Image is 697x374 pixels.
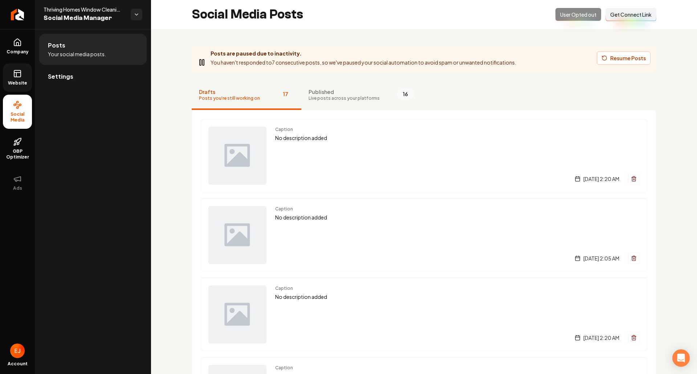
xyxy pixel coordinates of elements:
span: GBP Optimizer [3,148,32,160]
span: Posts you're still working on [199,95,260,101]
button: Resume Posts [597,52,651,65]
div: Open Intercom Messenger [672,349,690,367]
span: Caption [275,365,640,371]
span: 17 [277,88,294,100]
a: Settings [39,65,147,88]
span: [DATE] 2:20 AM [583,334,619,341]
button: Get Connect Link [606,8,656,21]
button: Open user button [10,344,25,358]
span: Thriving Homes Window Cleaning [GEOGRAPHIC_DATA] [44,6,125,13]
h2: Social Media Posts [192,7,303,22]
a: Post previewCaptionNo description added[DATE] 2:05 AM [201,198,647,272]
a: GBP Optimizer [3,132,32,166]
span: Company [4,49,32,55]
img: Eduard Joers [10,344,25,358]
span: Caption [275,127,640,132]
p: No description added [275,213,640,222]
span: [DATE] 2:05 AM [583,255,619,262]
nav: Tabs [192,81,656,110]
img: Post preview [208,127,266,185]
button: Ads [3,169,32,197]
span: Ads [10,185,25,191]
a: Company [3,32,32,61]
span: Get Connect Link [610,11,652,18]
span: Settings [48,72,73,81]
button: DraftsPosts you're still working on17 [192,81,301,110]
img: Post preview [208,285,266,344]
span: Your social media posts. [48,50,106,58]
button: PublishedLive posts across your platforms16 [301,81,421,110]
span: 16 [397,88,414,100]
span: Posts [48,41,65,50]
span: Caption [275,285,640,291]
a: Post previewCaptionNo description added[DATE] 2:20 AM [201,119,647,192]
span: Social Media [3,111,32,123]
a: Website [3,63,32,92]
img: Rebolt Logo [11,9,24,20]
strong: Posts are paused due to inactivity. [211,50,302,57]
span: Caption [275,206,640,212]
span: Drafts [199,88,260,95]
p: You haven't responded to 7 consecutive posts, so we've paused your social automation to avoid spa... [211,58,516,67]
img: Post preview [208,206,266,264]
a: Post previewCaptionNo description added[DATE] 2:20 AM [201,278,647,351]
span: Account [8,361,28,367]
span: Website [5,80,30,86]
span: [DATE] 2:20 AM [583,175,619,182]
p: No description added [275,134,640,142]
p: No description added [275,293,640,301]
span: Published [309,88,380,95]
span: Live posts across your platforms [309,95,380,101]
span: Social Media Manager [44,13,125,23]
